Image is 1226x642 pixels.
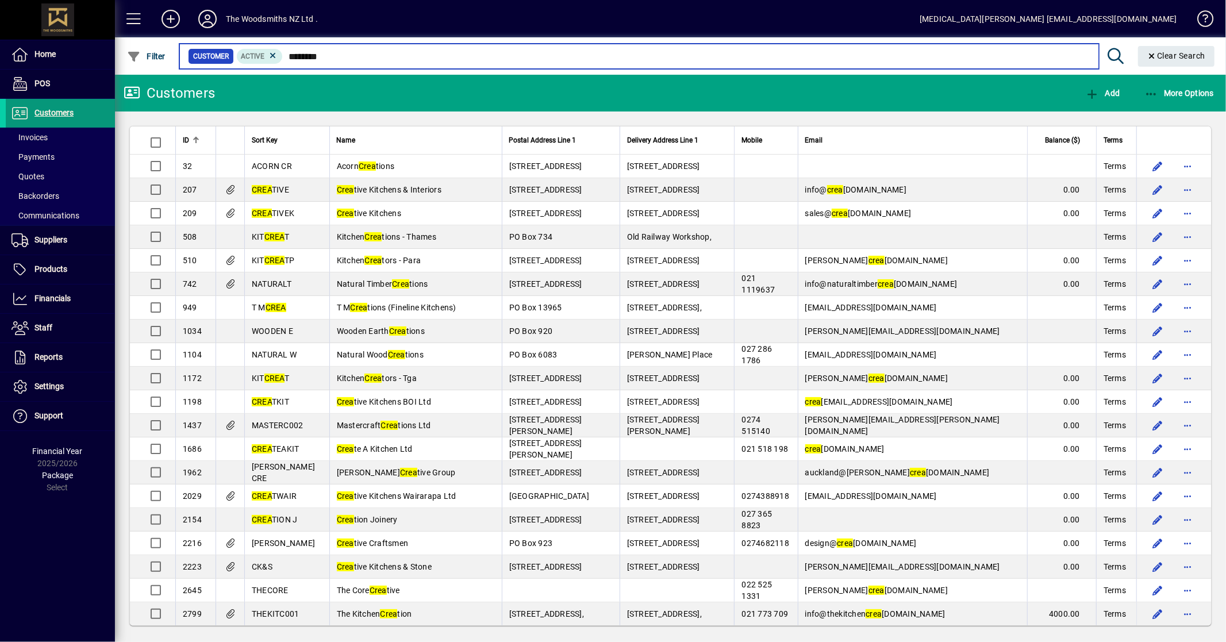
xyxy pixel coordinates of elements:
[1178,157,1197,175] button: More options
[1138,46,1215,67] button: Clear
[6,402,115,430] a: Support
[805,256,948,265] span: [PERSON_NAME] [DOMAIN_NAME]
[337,491,456,501] span: tive Kitchens Wairarapa Ltd
[1178,510,1197,529] button: More options
[627,609,702,618] span: [STREET_ADDRESS],
[337,444,413,453] span: te A Kitchen Ltd
[627,415,700,436] span: [STREET_ADDRESS][PERSON_NAME]
[741,134,790,147] div: Mobile
[805,397,953,406] span: [EMAIL_ADDRESS][DOMAIN_NAME]
[252,374,289,383] span: KIT T
[252,256,294,265] span: KIT TP
[337,134,495,147] div: Name
[6,206,115,225] a: Communications
[337,562,432,571] span: tive Kitchens & Stone
[1148,440,1167,458] button: Edit
[1104,608,1126,620] span: Terms
[1104,514,1126,525] span: Terms
[509,162,582,171] span: [STREET_ADDRESS]
[1148,487,1167,505] button: Edit
[226,10,318,28] div: The Woodsmiths NZ Ltd .
[1035,134,1090,147] div: Balance ($)
[1178,440,1197,458] button: More options
[805,303,937,312] span: [EMAIL_ADDRESS][DOMAIN_NAME]
[1178,558,1197,576] button: More options
[827,185,843,194] em: crea
[264,374,285,383] em: CREA
[627,185,700,194] span: [STREET_ADDRESS]
[337,586,400,595] span: The Core tive
[1104,585,1126,596] span: Terms
[805,134,1020,147] div: Email
[183,586,202,595] span: 2645
[1104,160,1126,172] span: Terms
[1027,202,1096,225] td: 0.00
[183,562,202,571] span: 2223
[868,586,885,595] em: crea
[1104,561,1126,572] span: Terms
[627,279,700,289] span: [STREET_ADDRESS]
[252,539,315,548] span: [PERSON_NAME]
[509,439,582,459] span: [STREET_ADDRESS][PERSON_NAME]
[805,134,823,147] span: Email
[252,397,289,406] span: TKIT
[1027,602,1096,625] td: 4000.00
[1027,390,1096,414] td: 0.00
[741,344,772,365] span: 027 286 1786
[805,491,937,501] span: [EMAIL_ADDRESS][DOMAIN_NAME]
[741,491,789,501] span: 0274388918
[627,303,702,312] span: [STREET_ADDRESS],
[509,279,582,289] span: [STREET_ADDRESS]
[193,51,229,62] span: Customer
[6,343,115,372] a: Reports
[868,256,885,265] em: crea
[627,539,700,548] span: [STREET_ADDRESS]
[1147,51,1206,60] span: Clear Search
[1148,558,1167,576] button: Edit
[6,167,115,186] a: Quotes
[34,108,74,117] span: Customers
[1148,322,1167,340] button: Edit
[33,447,83,456] span: Financial Year
[337,185,441,194] span: tive Kitchens & Interiors
[337,279,428,289] span: Natural Timber tions
[252,444,272,453] em: CREA
[1178,322,1197,340] button: More options
[1178,251,1197,270] button: More options
[805,374,948,383] span: [PERSON_NAME] [DOMAIN_NAME]
[364,374,382,383] em: Crea
[1104,325,1126,337] span: Terms
[509,256,582,265] span: [STREET_ADDRESS]
[42,471,73,480] span: Package
[183,374,202,383] span: 1172
[1148,416,1167,435] button: Edit
[627,209,700,218] span: [STREET_ADDRESS]
[1104,537,1126,549] span: Terms
[805,209,912,218] span: sales@ [DOMAIN_NAME]
[183,185,197,194] span: 207
[392,279,409,289] em: Crea
[252,491,297,501] span: TWAIR
[509,539,553,548] span: PO Box 923
[1178,581,1197,599] button: More options
[1027,508,1096,532] td: 0.00
[364,256,382,265] em: Crea
[337,539,409,548] span: tive Craftsmen
[509,515,582,524] span: [STREET_ADDRESS]
[1148,204,1167,222] button: Edit
[1104,443,1126,455] span: Terms
[183,256,197,265] span: 510
[837,539,853,548] em: crea
[183,444,202,453] span: 1686
[183,326,202,336] span: 1034
[183,421,202,430] span: 1437
[337,515,398,524] span: tion Joinery
[34,79,50,88] span: POS
[337,256,421,265] span: Kitchen tors - Para
[509,491,589,501] span: [GEOGRAPHIC_DATA]
[252,444,299,453] span: TEAKIT
[6,255,115,284] a: Products
[337,491,354,501] em: Crea
[370,586,387,595] em: Crea
[388,350,405,359] em: Crea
